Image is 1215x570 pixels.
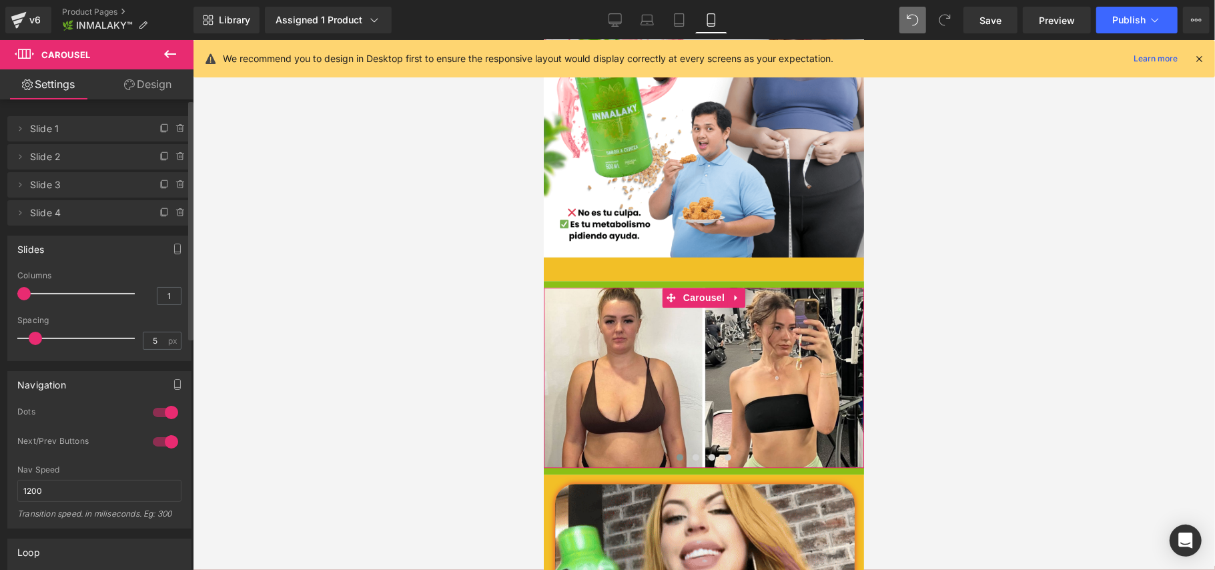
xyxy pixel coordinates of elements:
a: Tablet [663,7,695,33]
span: Preview [1039,13,1075,27]
div: Nav Speed [17,465,181,475]
a: Preview [1023,7,1091,33]
span: Slide 2 [30,144,142,170]
button: Redo [931,7,958,33]
a: Desktop [599,7,631,33]
span: Save [979,13,1001,27]
div: Dots [17,406,139,420]
span: Slide 4 [30,200,142,226]
span: Slide 3 [30,172,142,198]
div: Assigned 1 Product [276,13,381,27]
button: More [1183,7,1210,33]
span: 🌿 INMALAKY™ [62,20,133,31]
a: Design [99,69,196,99]
div: Transition speed. in miliseconds. Eg: 300 [17,509,181,528]
div: Next/Prev Buttons [17,436,139,450]
a: v6 [5,7,51,33]
span: Library [219,14,250,26]
span: Carousel [136,248,184,268]
div: Navigation [17,372,66,390]
a: Learn more [1128,51,1183,67]
a: Product Pages [62,7,193,17]
span: Publish [1112,15,1146,25]
button: Publish [1096,7,1178,33]
span: px [168,336,179,345]
a: Mobile [695,7,727,33]
div: v6 [27,11,43,29]
a: Expand / Collapse [184,248,201,268]
span: Carousel [41,49,90,60]
div: Open Intercom Messenger [1170,525,1202,557]
a: New Library [193,7,260,33]
div: Slides [17,236,44,255]
a: Laptop [631,7,663,33]
button: Undo [899,7,926,33]
p: We recommend you to design in Desktop first to ensure the responsive layout would display correct... [223,51,833,66]
div: Spacing [17,316,181,325]
div: Loop [17,539,40,558]
span: Slide 1 [30,116,142,141]
div: Columns [17,271,181,280]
